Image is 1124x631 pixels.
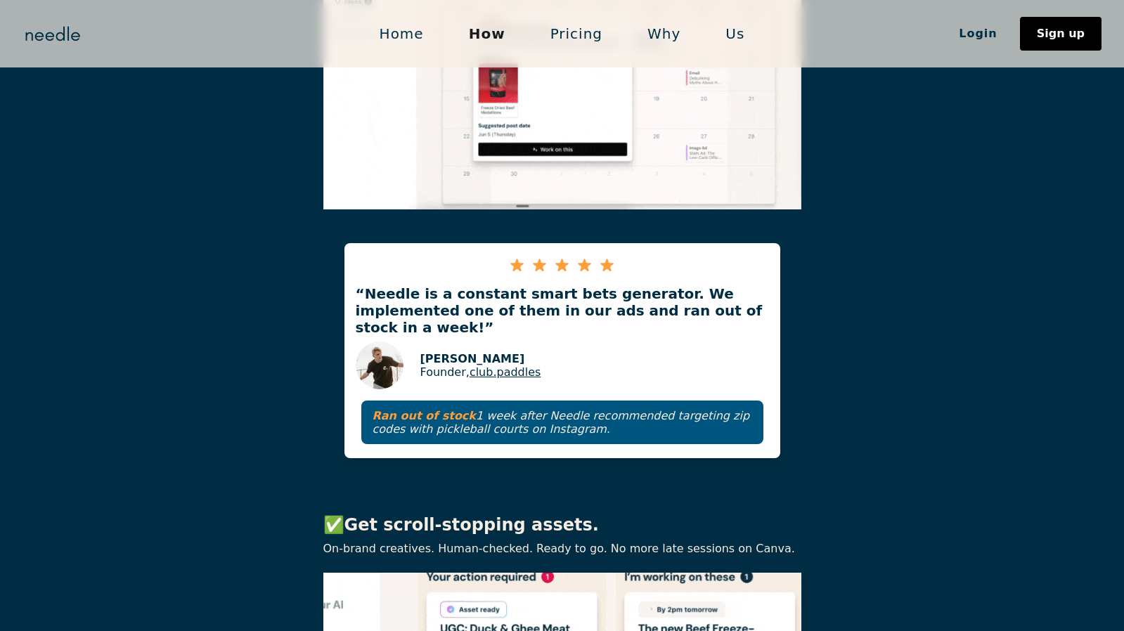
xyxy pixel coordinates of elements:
[344,285,780,336] p: “Needle is a constant smart bets generator. We implemented one of them in our ads and ran out of ...
[373,409,752,436] p: 1 week after Needle recommended targeting zip codes with pickleball courts on Instagram.
[470,365,541,379] a: club.paddles
[446,19,528,48] a: How
[703,19,767,48] a: Us
[344,515,599,535] strong: Get scroll-stopping assets.
[936,22,1020,46] a: Login
[420,365,541,379] p: Founder,
[323,514,801,536] p: ✅
[420,352,541,365] p: [PERSON_NAME]
[357,19,446,48] a: Home
[625,19,703,48] a: Why
[1020,17,1102,51] a: Sign up
[528,19,625,48] a: Pricing
[323,542,801,555] p: On-brand creatives. Human-checked. Ready to go. No more late sessions on Canva.
[1037,28,1085,39] div: Sign up
[373,409,477,422] strong: Ran out of stock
